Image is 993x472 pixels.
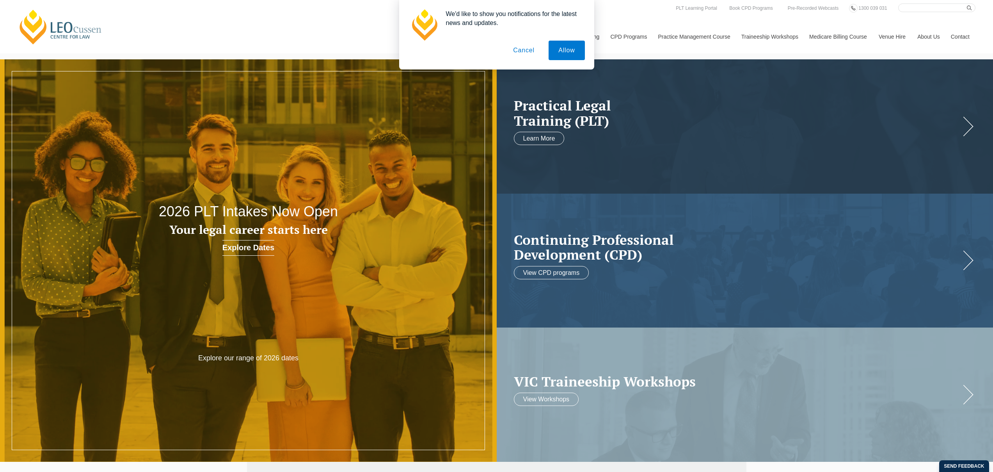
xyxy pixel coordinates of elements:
[514,98,961,128] h2: Practical Legal Training (PLT)
[503,41,544,60] button: Cancel
[514,266,589,279] a: View CPD programs
[409,9,440,41] img: notification icon
[549,41,584,60] button: Allow
[514,132,565,145] a: Learn More
[99,223,398,236] h3: Your legal career starts here
[514,232,961,262] a: Continuing ProfessionalDevelopment (CPD)
[514,374,961,389] a: VIC Traineeship Workshops
[222,240,274,256] a: Explore Dates
[514,98,961,128] a: Practical LegalTraining (PLT)
[99,204,398,219] h2: 2026 PLT Intakes Now Open
[440,9,585,27] div: We'd like to show you notifications for the latest news and updates.
[514,232,961,262] h2: Continuing Professional Development (CPD)
[149,354,348,363] p: Explore our range of 2026 dates
[514,393,579,406] a: View Workshops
